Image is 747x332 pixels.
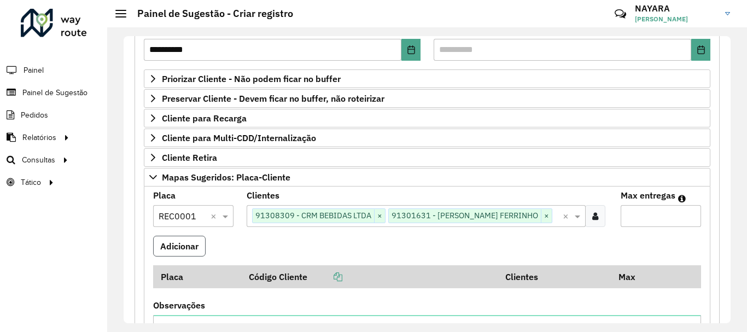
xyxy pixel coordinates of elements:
span: Preservar Cliente - Devem ficar no buffer, não roteirizar [162,94,384,103]
label: Observações [153,299,205,312]
span: Relatórios [22,132,56,143]
span: Pedidos [21,109,48,121]
th: Max [611,265,655,288]
a: Priorizar Cliente - Não podem ficar no buffer [144,69,710,88]
span: Consultas [22,154,55,166]
em: Máximo de clientes que serão colocados na mesma rota com os clientes informados [678,194,686,203]
th: Placa [153,265,242,288]
button: Choose Date [691,39,710,61]
th: Código Cliente [242,265,498,288]
span: Clear all [211,209,220,223]
h3: NAYARA [635,3,717,14]
button: Adicionar [153,236,206,257]
label: Max entregas [621,189,675,202]
span: × [541,209,552,223]
span: Clear all [563,209,572,223]
span: Mapas Sugeridos: Placa-Cliente [162,173,290,182]
span: Tático [21,177,41,188]
span: Cliente para Recarga [162,114,247,123]
label: Placa [153,189,176,202]
span: [PERSON_NAME] [635,14,717,24]
a: Cliente Retira [144,148,710,167]
a: Cliente para Multi-CDD/Internalização [144,129,710,147]
span: 91301631 - [PERSON_NAME] FERRINHO [389,209,541,222]
a: Mapas Sugeridos: Placa-Cliente [144,168,710,187]
a: Contato Rápido [609,2,632,26]
button: Choose Date [401,39,421,61]
span: Cliente para Multi-CDD/Internalização [162,133,316,142]
span: Cliente Retira [162,153,217,162]
span: Painel [24,65,44,76]
span: 91308309 - CRM BEBIDAS LTDA [253,209,374,222]
span: Priorizar Cliente - Não podem ficar no buffer [162,74,341,83]
label: Clientes [247,189,279,202]
h2: Painel de Sugestão - Criar registro [126,8,293,20]
a: Preservar Cliente - Devem ficar no buffer, não roteirizar [144,89,710,108]
a: Copiar [307,271,342,282]
span: × [374,209,385,223]
a: Cliente para Recarga [144,109,710,127]
span: Painel de Sugestão [22,87,87,98]
th: Clientes [498,265,611,288]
